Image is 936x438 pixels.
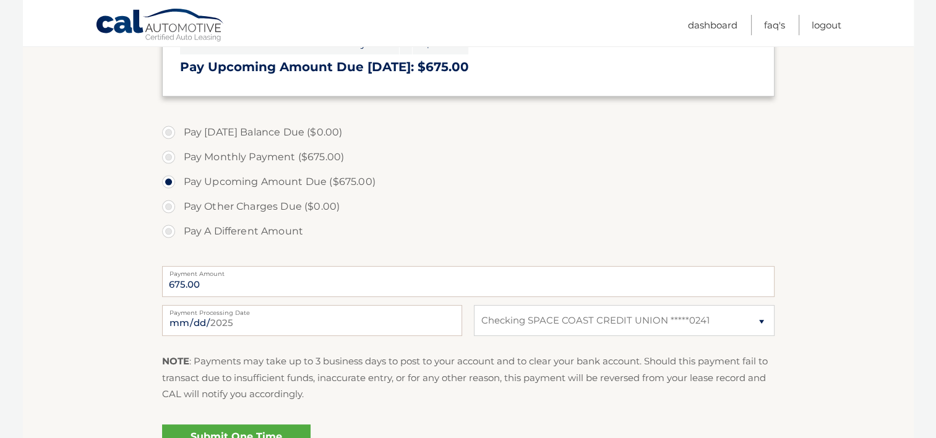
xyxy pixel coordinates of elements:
label: Payment Processing Date [162,305,462,315]
a: FAQ's [764,15,785,35]
a: Logout [812,15,841,35]
strong: NOTE [162,355,189,367]
label: Pay Other Charges Due ($0.00) [162,194,775,219]
a: Dashboard [688,15,737,35]
input: Payment Amount [162,266,775,297]
label: Pay [DATE] Balance Due ($0.00) [162,120,775,145]
input: Payment Date [162,305,462,336]
label: Pay A Different Amount [162,219,775,244]
label: Pay Upcoming Amount Due ($675.00) [162,170,775,194]
p: : Payments may take up to 3 business days to post to your account and to clear your bank account.... [162,353,775,402]
a: Cal Automotive [95,8,225,44]
label: Pay Monthly Payment ($675.00) [162,145,775,170]
h3: Pay Upcoming Amount Due [DATE]: $675.00 [180,59,757,75]
label: Payment Amount [162,266,775,276]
